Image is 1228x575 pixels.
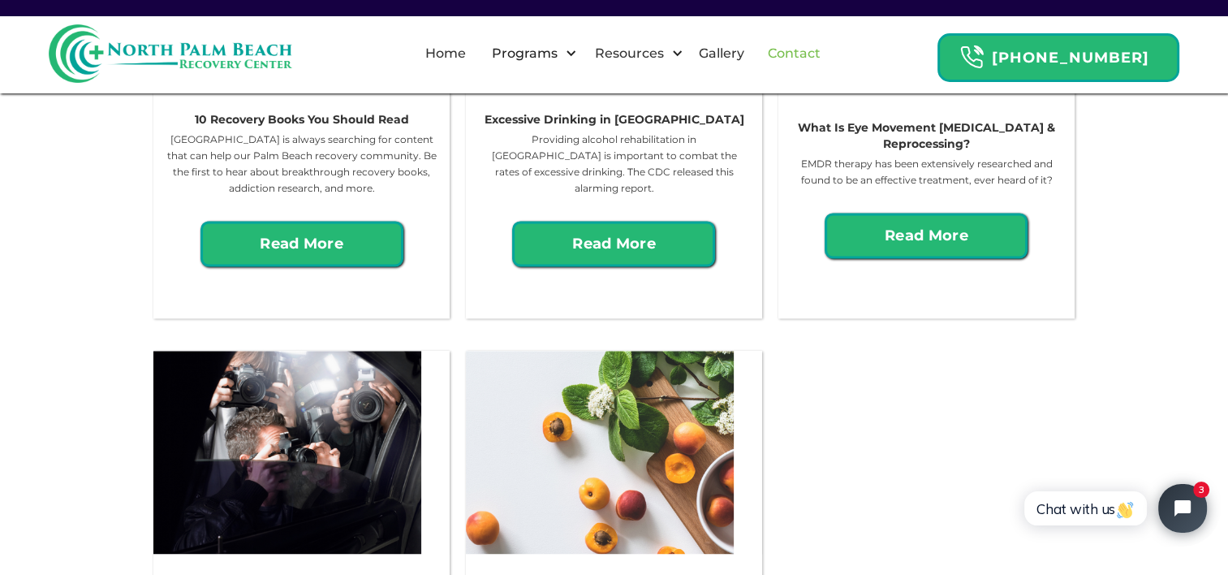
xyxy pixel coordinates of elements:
[992,49,1149,67] strong: [PHONE_NUMBER]
[590,44,667,63] div: Resources
[758,28,830,80] a: Contact
[791,156,1062,188] div: EMDR therapy has been extensively researched and found to be an effective treatment, ever heard o...
[195,111,409,128] h5: 10 Recovery Books You Should Read
[689,28,754,80] a: Gallery
[512,221,715,266] a: Read More
[200,221,403,266] a: Read More
[937,25,1179,82] a: Header Calendar Icons[PHONE_NUMBER]
[166,132,437,197] div: [GEOGRAPHIC_DATA] is always searching for content that can help our Palm Beach recovery community...
[484,111,743,128] h5: Excessive Drinking in [GEOGRAPHIC_DATA]
[825,213,1028,258] a: Read More
[1006,470,1221,547] iframe: Tidio Chat
[580,28,687,80] div: Resources
[487,44,561,63] div: Programs
[959,45,984,70] img: Header Calendar Icons
[477,28,580,80] div: Programs
[791,119,1062,152] h5: What Is Eye Movement [MEDICAL_DATA] & Reprocessing?
[416,28,476,80] a: Home
[478,132,750,197] div: Providing alcohol rehabilitation in [GEOGRAPHIC_DATA] is important to combat the rates of excessi...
